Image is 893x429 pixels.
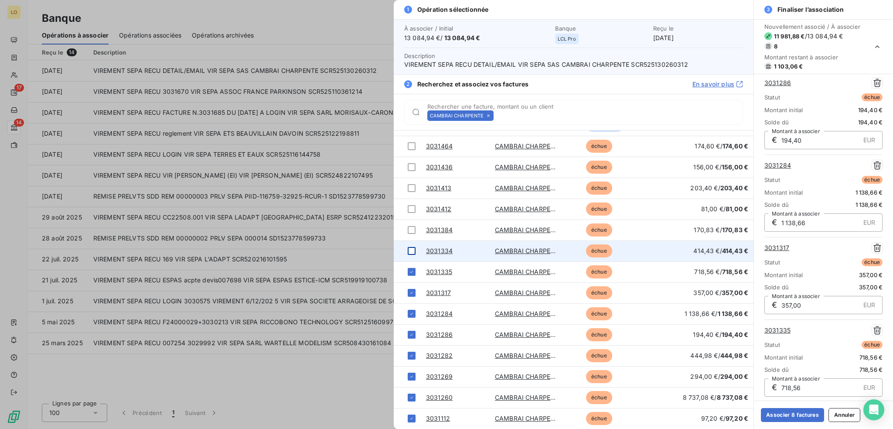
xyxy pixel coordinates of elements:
span: 174,60 € / [695,142,748,150]
span: 718,56 € [859,354,883,361]
span: échue [586,286,612,299]
button: Associer 8 factures [761,408,824,422]
span: 203,40 € / [690,184,748,192]
span: échue [586,370,612,383]
a: 3031269 [426,373,453,380]
a: 3031384 [426,226,453,233]
a: 3031436 [426,163,453,171]
span: 81,00 € [726,205,748,213]
span: 357,00 € [722,289,748,296]
span: Montant initial [764,106,803,113]
a: CAMBRAI CHARPENTE [495,352,563,359]
span: 1 138,66 € [856,189,883,196]
a: 3031284 [764,161,791,170]
span: échue [586,244,612,257]
span: 8 [774,43,777,50]
span: 170,83 € [722,226,748,233]
span: Solde dû [764,366,789,373]
span: Statut [764,259,780,266]
span: 97,20 € [726,415,748,422]
span: 2 [404,80,412,88]
span: Montant initial [764,189,803,196]
span: 294,00 € / [690,373,748,380]
a: CAMBRAI CHARPENTE [495,205,563,213]
span: Nouvellement associé / À associer [764,23,860,30]
span: 8 737,08 € [717,394,749,401]
span: 444,98 € / [690,352,748,359]
span: 81,00 € / [701,205,748,213]
a: CAMBRAI CHARPENTE [495,331,563,338]
span: 414,43 € / [693,247,748,254]
span: 194,40 € [722,331,748,338]
a: 3031284 [426,310,453,317]
span: échue [586,349,612,362]
span: 1 103,06 € [774,63,803,70]
span: Description [404,52,436,59]
span: échue [862,93,883,101]
span: 11 981,88 € [774,33,805,40]
a: CAMBRAI CHARPENTE [495,415,563,422]
a: 3031112 [426,415,450,422]
span: Montant initial [764,354,803,361]
span: échue [862,176,883,184]
span: 1 [404,6,412,14]
span: LCL Pro [558,36,576,41]
span: 718,56 € / [694,268,748,275]
span: échue [586,328,612,341]
span: 294,00 € [720,373,748,380]
span: 1 138,66 € [856,201,883,208]
a: CAMBRAI CHARPENTE [495,268,563,275]
span: échue [862,258,883,266]
input: placeholder [497,111,743,120]
span: Montant restant à associer [764,54,860,61]
span: / 13 084,94 € [805,32,843,41]
span: 444,98 € [720,352,748,359]
a: 3031412 [426,205,451,213]
span: 357,00 € [859,284,883,291]
a: 3031413 [426,184,451,192]
a: CAMBRAI CHARPENTE [495,373,563,380]
a: CAMBRAI CHARPENTE [495,289,563,296]
span: Solde dû [764,119,789,126]
span: Opération sélectionnée [417,5,488,14]
a: 3031334 [426,247,453,254]
span: échue [586,307,612,320]
span: 1 138,66 € / [685,310,748,317]
span: échue [586,391,612,404]
span: 1 138,66 € [718,310,749,317]
div: [DATE] [653,25,743,42]
a: 3031286 [426,331,453,338]
a: 3031335 [426,268,452,275]
a: 3031260 [426,394,453,401]
span: échue [586,140,612,153]
span: 156,00 € [722,163,748,171]
span: échue [862,341,883,349]
a: CAMBRAI CHARPENTE [495,394,563,401]
a: En savoir plus [692,80,743,89]
span: 13 084,94 € / [404,34,550,42]
span: 194,40 € / [693,331,748,338]
span: échue [586,202,612,216]
a: CAMBRAI CHARPENTE [495,163,563,171]
span: 174,60 € [723,142,748,150]
a: CAMBRAI CHARPENTE [495,310,563,317]
span: Statut [764,94,780,101]
span: 13 084,94 € [444,34,481,41]
span: VIREMENT SEPA RECU DETAIL/EMAIL VIR SEPA SAS CAMBRAI CHARPENTE SCR525130260312 [404,60,743,69]
span: 357,00 € [859,271,883,278]
span: Solde dû [764,201,789,208]
span: Recherchez et associez vos factures [417,80,528,89]
div: Open Intercom Messenger [863,399,884,420]
span: 194,40 € [858,106,883,113]
a: 3031335 [764,326,791,335]
span: Finaliser l’association [777,5,844,14]
span: 156,00 € / [693,163,748,171]
span: échue [586,412,612,425]
span: À associer / Initial [404,25,550,32]
span: 97,20 € / [701,415,748,422]
a: 3031282 [426,352,453,359]
span: échue [586,265,612,278]
span: Banque [555,25,648,32]
span: échue [586,182,612,195]
span: échue [586,223,612,237]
